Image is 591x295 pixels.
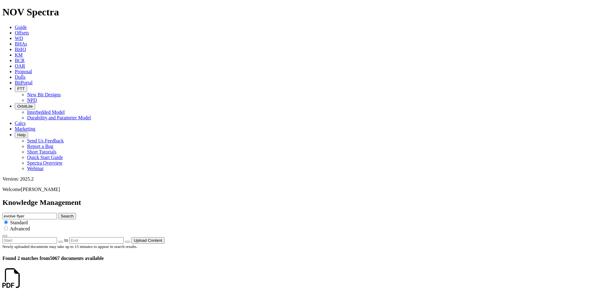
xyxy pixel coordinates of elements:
[27,144,53,149] a: Report a Bug
[2,6,589,18] h1: NOV Spectra
[27,160,62,165] a: Spectra Overview
[10,220,28,225] span: Standard
[2,244,137,249] small: Newly uploaded documents may take up to 15 minutes to appear in search results.
[15,52,23,58] a: KM
[27,155,63,160] a: Quick Start Guide
[131,237,165,244] button: Upload Content
[27,115,91,120] a: Durability and Parameter Model
[27,110,65,115] a: Interbedded Model
[2,187,589,192] p: Welcome
[15,25,27,30] a: Guide
[15,74,26,80] a: Dulls
[15,103,35,110] button: OrbitLite
[21,187,60,192] span: [PERSON_NAME]
[2,198,589,207] h2: Knowledge Management
[15,36,23,41] a: WD
[27,149,57,154] a: Short Tutorials
[15,126,35,131] a: Marketing
[15,41,27,46] a: BHAs
[15,86,27,92] button: FTT
[58,213,76,219] button: Search
[15,58,25,63] a: BCR
[15,69,32,74] a: Proposal
[2,213,57,219] input: e.g. Smoothsteer Record
[27,138,64,143] a: Send Us Feedback
[17,104,33,109] span: OrbitLite
[10,226,30,231] span: Advanced
[2,256,50,261] span: Found 2 matches from
[27,92,61,97] a: New Bit Designs
[15,121,26,126] a: Calcs
[64,237,68,243] span: to
[17,86,25,91] span: FTT
[27,166,44,171] a: Webinar
[2,256,589,261] h4: 5067 documents available
[15,30,29,35] a: Offsets
[2,176,589,182] div: Version: 2025.2
[15,132,28,138] button: Help
[17,133,26,137] span: Help
[15,80,33,85] a: BitPortal
[69,237,124,244] input: End
[27,98,37,103] a: NPD
[15,47,26,52] a: BitIQ
[2,237,57,244] input: Start
[15,63,25,69] a: OAR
